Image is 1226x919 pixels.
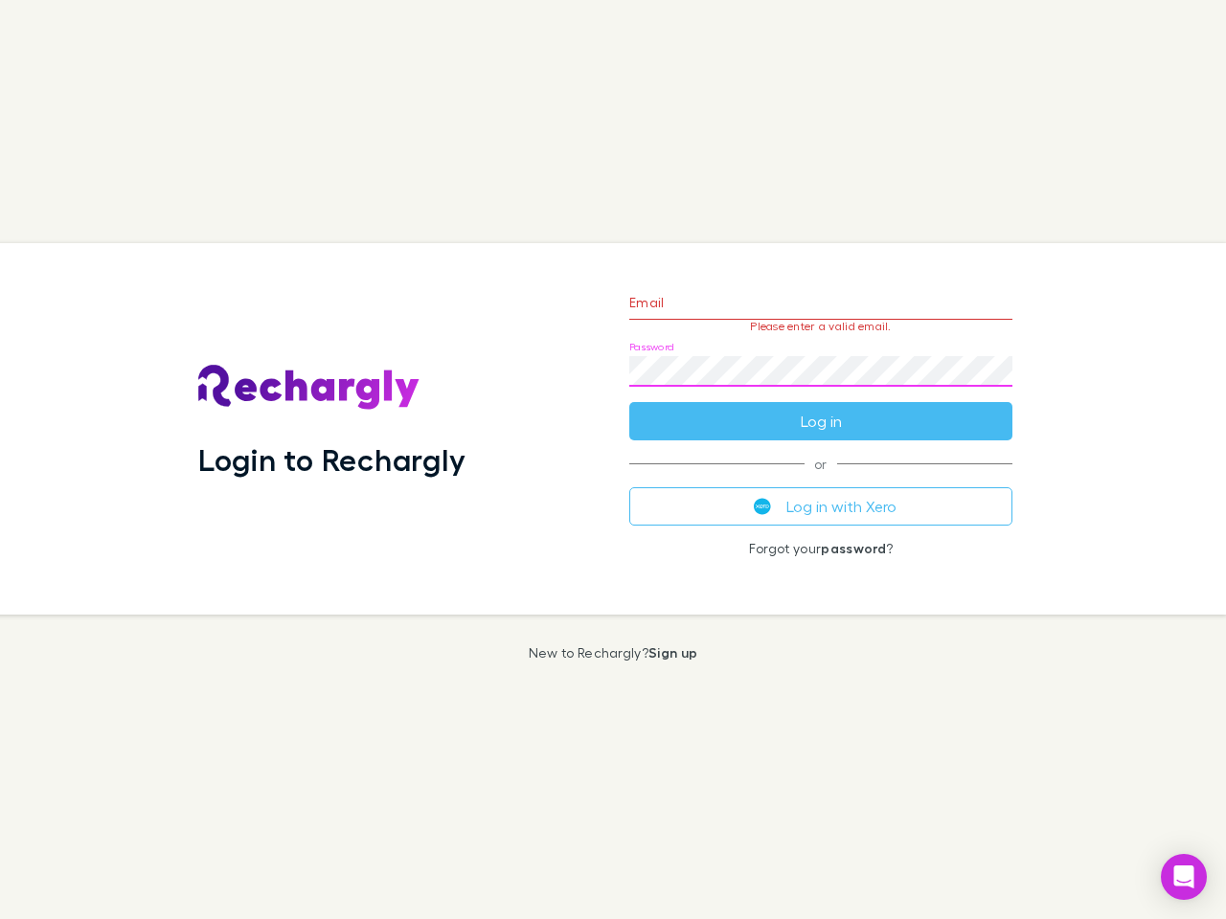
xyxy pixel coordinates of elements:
[629,402,1012,440] button: Log in
[198,365,420,411] img: Rechargly's Logo
[754,498,771,515] img: Xero's logo
[629,463,1012,464] span: or
[629,487,1012,526] button: Log in with Xero
[821,540,886,556] a: password
[629,340,674,354] label: Password
[648,644,697,661] a: Sign up
[629,320,1012,333] p: Please enter a valid email.
[529,645,698,661] p: New to Rechargly?
[629,541,1012,556] p: Forgot your ?
[1161,854,1207,900] div: Open Intercom Messenger
[198,441,465,478] h1: Login to Rechargly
